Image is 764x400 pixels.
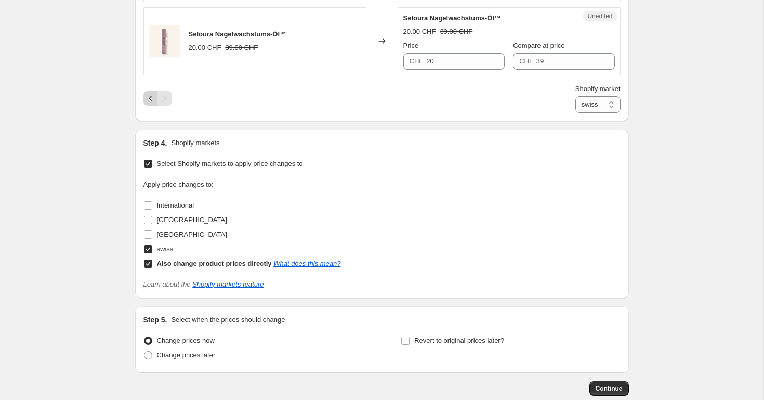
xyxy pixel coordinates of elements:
span: [GEOGRAPHIC_DATA] [157,216,227,224]
h2: Step 4. [143,138,167,148]
span: Price [403,42,419,49]
span: Shopify market [575,85,621,93]
button: Continue [589,381,629,396]
img: 1_9c3392b3-7bc3-41c1-85fa-62bcd48e3b51_80x.png [149,25,180,57]
p: Select when the prices should change [171,315,285,325]
span: Change prices later [157,351,216,359]
b: Also change product prices directly [157,260,272,267]
a: What does this mean? [273,260,340,267]
span: Revert to original prices later? [414,337,504,344]
strike: 39.00 CHF [225,43,258,53]
span: CHF [410,57,424,65]
h2: Step 5. [143,315,167,325]
span: International [157,201,194,209]
span: Apply price changes to: [143,180,214,188]
a: Shopify markets feature [192,280,264,288]
span: [GEOGRAPHIC_DATA] [157,230,227,238]
strike: 39.00 CHF [440,27,472,37]
span: swiss [157,245,174,253]
span: Continue [596,384,623,393]
span: Change prices now [157,337,215,344]
p: Shopify markets [171,138,219,148]
span: CHF [519,57,533,65]
span: Seloura Nagelwachstums-Öl™ [403,14,502,22]
div: 20.00 CHF [189,43,221,53]
div: 20.00 CHF [403,27,436,37]
span: Unedited [587,12,612,20]
span: Compare at price [513,42,565,49]
button: Previous [143,91,158,106]
span: Select Shopify markets to apply price changes to [157,160,303,167]
span: Seloura Nagelwachstums-Öl™ [189,30,287,38]
nav: Pagination [143,91,172,106]
i: Learn about the [143,280,264,288]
